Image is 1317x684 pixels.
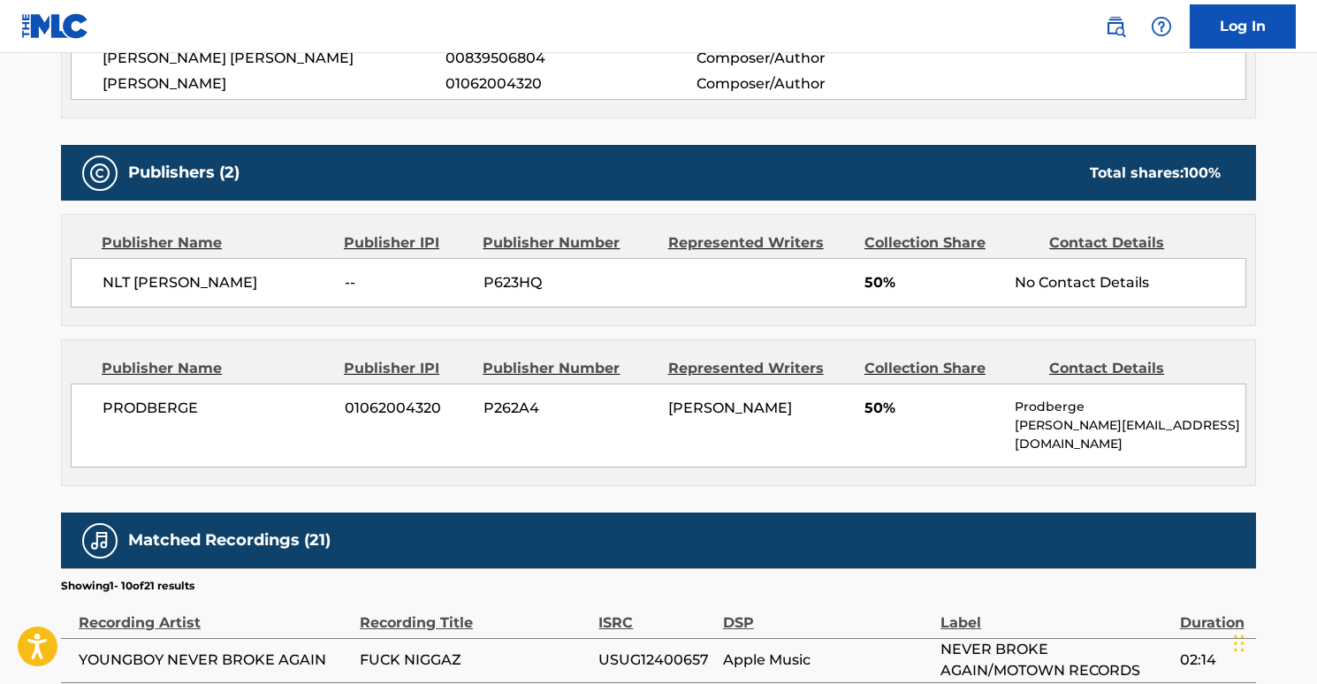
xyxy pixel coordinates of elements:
img: search [1105,16,1126,37]
img: MLC Logo [21,13,89,39]
span: P262A4 [483,398,655,419]
span: 50% [864,272,1001,293]
span: 02:14 [1180,650,1247,671]
div: Contact Details [1049,358,1221,379]
div: Publisher Name [102,358,331,379]
img: Publishers [89,163,110,184]
div: Contact Details [1049,232,1221,254]
div: Publisher Name [102,232,331,254]
span: NEVER BROKE AGAIN/MOTOWN RECORDS [940,639,1170,681]
span: NLT [PERSON_NAME] [103,272,331,293]
span: -- [345,272,470,293]
span: P623HQ [483,272,655,293]
div: Publisher Number [483,358,654,379]
div: Collection Share [864,358,1036,379]
span: Apple Music [723,650,932,671]
span: 50% [864,398,1001,419]
span: 00839506804 [445,48,697,69]
div: Represented Writers [668,232,851,254]
p: Showing 1 - 10 of 21 results [61,578,194,594]
div: DSP [723,594,932,634]
div: Represented Writers [668,358,851,379]
span: [PERSON_NAME] [PERSON_NAME] [103,48,445,69]
span: 01062004320 [345,398,470,419]
span: 01062004320 [445,73,697,95]
div: Publisher IPI [344,358,469,379]
div: Recording Title [360,594,590,634]
img: Matched Recordings [89,530,110,551]
iframe: Chat Widget [1229,599,1317,684]
span: Composer/Author [697,48,925,69]
a: Public Search [1098,9,1133,44]
div: Total shares: [1090,163,1221,184]
div: Collection Share [864,232,1036,254]
div: No Contact Details [1015,272,1245,293]
span: 100 % [1184,164,1221,181]
h5: Publishers (2) [128,163,240,183]
div: Help [1144,9,1179,44]
div: Recording Artist [79,594,351,634]
span: FUCK NIGGAZ [360,650,590,671]
div: Duration [1180,594,1247,634]
p: [PERSON_NAME][EMAIL_ADDRESS][DOMAIN_NAME] [1015,416,1245,453]
p: Prodberge [1015,398,1245,416]
span: [PERSON_NAME] [103,73,445,95]
a: Log In [1190,4,1296,49]
div: Sohbet Aracı [1229,599,1317,684]
div: Sürükle [1234,617,1245,670]
span: Composer/Author [697,73,925,95]
span: YOUNGBOY NEVER BROKE AGAIN [79,650,351,671]
img: help [1151,16,1172,37]
h5: Matched Recordings (21) [128,530,331,551]
div: ISRC [598,594,713,634]
div: Publisher IPI [344,232,469,254]
span: PRODBERGE [103,398,331,419]
div: Label [940,594,1170,634]
span: [PERSON_NAME] [668,399,792,416]
span: USUG12400657 [598,650,713,671]
div: Publisher Number [483,232,654,254]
